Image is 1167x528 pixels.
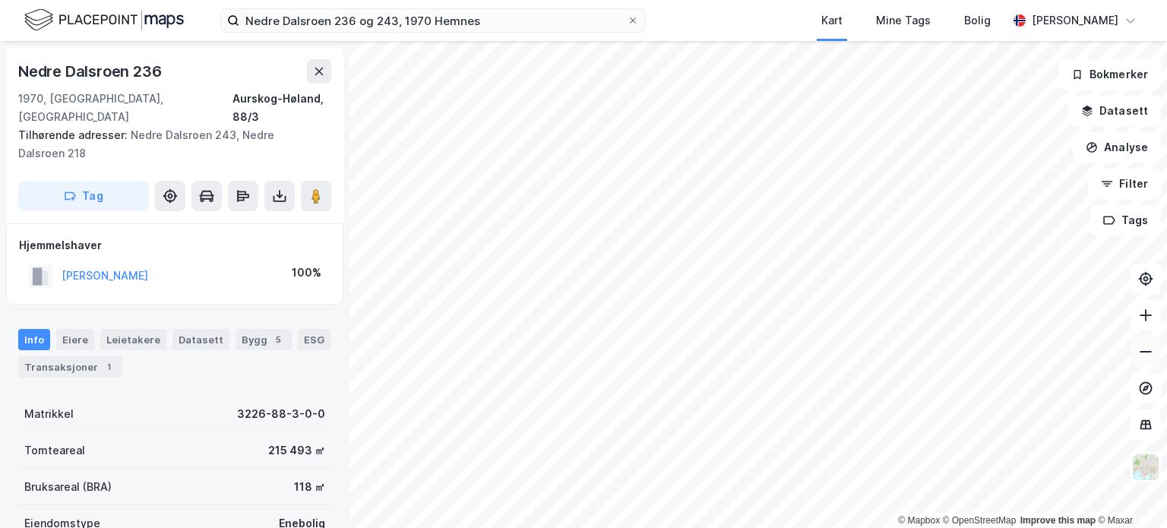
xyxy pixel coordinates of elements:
div: 1 [101,359,116,375]
button: Filter [1088,169,1161,199]
img: Z [1131,453,1160,482]
div: 3226-88-3-0-0 [237,405,325,423]
div: Transaksjoner [18,356,122,378]
div: Matrikkel [24,405,74,423]
div: Tomteareal [24,441,85,460]
div: Kontrollprogram for chat [1091,455,1167,528]
div: 215 493 ㎡ [268,441,325,460]
div: Mine Tags [876,11,931,30]
div: [PERSON_NAME] [1032,11,1118,30]
div: Eiere [56,329,94,350]
div: Hjemmelshaver [19,236,330,255]
a: OpenStreetMap [943,515,1017,526]
a: Improve this map [1020,515,1096,526]
div: Nedre Dalsroen 243, Nedre Dalsroen 218 [18,126,319,163]
button: Tags [1090,205,1161,236]
button: Bokmerker [1058,59,1161,90]
iframe: Chat Widget [1091,455,1167,528]
button: Tag [18,181,149,211]
img: logo.f888ab2527a4732fd821a326f86c7f29.svg [24,7,184,33]
div: Datasett [172,329,229,350]
input: Søk på adresse, matrikkel, gårdeiere, leietakere eller personer [239,9,627,32]
div: Bolig [964,11,991,30]
div: 1970, [GEOGRAPHIC_DATA], [GEOGRAPHIC_DATA] [18,90,232,126]
div: Info [18,329,50,350]
div: Leietakere [100,329,166,350]
span: Tilhørende adresser: [18,128,131,141]
div: Aurskog-Høland, 88/3 [232,90,331,126]
div: 118 ㎡ [294,478,325,496]
div: 100% [292,264,321,282]
div: Bruksareal (BRA) [24,478,112,496]
div: ESG [298,329,330,350]
button: Analyse [1073,132,1161,163]
div: Nedre Dalsroen 236 [18,59,164,84]
div: Kart [821,11,843,30]
div: 5 [270,332,286,347]
a: Mapbox [898,515,940,526]
div: Bygg [236,329,292,350]
button: Datasett [1068,96,1161,126]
